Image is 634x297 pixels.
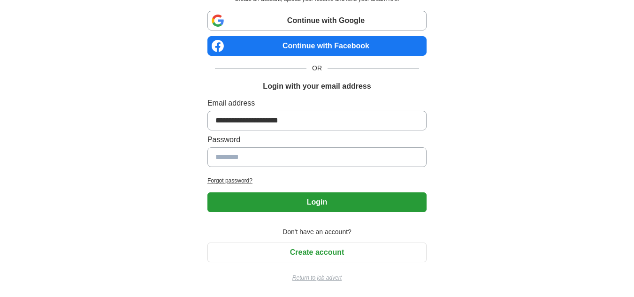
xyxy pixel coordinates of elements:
[207,192,427,212] button: Login
[207,98,427,109] label: Email address
[207,248,427,256] a: Create account
[207,176,427,185] a: Forgot password?
[207,274,427,282] a: Return to job advert
[277,227,357,237] span: Don't have an account?
[207,36,427,56] a: Continue with Facebook
[306,63,328,73] span: OR
[263,81,371,92] h1: Login with your email address
[207,134,427,145] label: Password
[207,11,427,30] a: Continue with Google
[207,243,427,262] button: Create account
